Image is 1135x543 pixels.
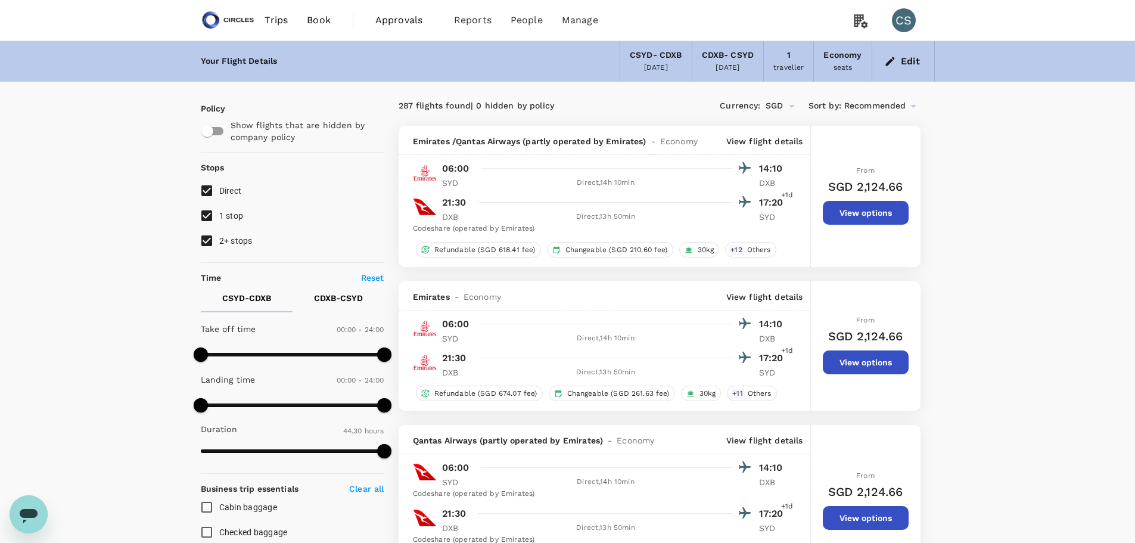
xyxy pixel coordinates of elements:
[442,351,467,365] p: 21:30
[681,386,722,401] div: 30kg
[413,223,789,235] div: Codeshare (operated by Emirates)
[442,367,472,378] p: DXB
[759,196,789,210] p: 17:20
[759,211,789,223] p: SYD
[828,327,903,346] h6: SGD 2,124.66
[442,162,469,176] p: 06:00
[399,100,660,113] div: 287 flights found | 0 hidden by policy
[809,100,841,113] span: Sort by :
[759,476,789,488] p: DXB
[413,435,604,446] span: Qantas Airways (partly operated by Emirates)
[834,62,853,74] div: seats
[430,245,540,255] span: Refundable (SGD 618.41 fee)
[442,476,472,488] p: SYD
[201,484,299,494] strong: Business trip essentials
[823,49,862,62] div: Economy
[511,13,543,27] span: People
[693,245,719,255] span: 30kg
[416,242,541,257] div: Refundable (SGD 618.41 fee)
[781,501,793,513] span: +1d
[314,292,363,304] p: CDXB - CSYD
[413,460,437,484] img: QF
[660,135,698,147] span: Economy
[201,423,237,435] p: Duration
[343,427,384,435] span: 44.30 hours
[479,211,733,223] div: Direct , 13h 50min
[413,195,437,219] img: QF
[413,506,437,530] img: QF
[10,495,48,533] iframe: Button to launch messaging window
[464,291,501,303] span: Economy
[716,62,739,74] div: [DATE]
[454,13,492,27] span: Reports
[823,506,909,530] button: View options
[828,177,903,196] h6: SGD 2,124.66
[726,435,803,446] p: View flight details
[479,476,733,488] div: Direct , 14h 10min
[547,242,673,257] div: Changeable (SGD 210.60 fee)
[892,8,916,32] div: CS
[759,522,789,534] p: SYD
[743,389,776,399] span: Others
[679,242,720,257] div: 30kg
[361,272,384,284] p: Reset
[479,522,733,534] div: Direct , 13h 50min
[787,49,791,62] div: 1
[442,177,472,189] p: SYD
[759,162,789,176] p: 14:10
[781,345,793,357] span: +1d
[349,483,384,495] p: Clear all
[265,13,288,27] span: Trips
[730,389,745,399] span: + 11
[450,291,464,303] span: -
[413,488,789,500] div: Codeshare (operated by Emirates)
[783,98,800,114] button: Open
[759,177,789,189] p: DXB
[562,13,598,27] span: Manage
[742,245,776,255] span: Others
[882,52,925,71] button: Edit
[856,166,875,175] span: From
[695,389,721,399] span: 30kg
[823,201,909,225] button: View options
[646,135,660,147] span: -
[828,482,903,501] h6: SGD 2,124.66
[726,135,803,147] p: View flight details
[430,389,542,399] span: Refundable (SGD 674.07 fee)
[725,242,776,257] div: +12Others
[201,374,256,386] p: Landing time
[201,323,256,335] p: Take off time
[759,367,789,378] p: SYD
[413,350,437,374] img: EK
[479,333,733,345] div: Direct , 14h 10min
[823,350,909,374] button: View options
[413,161,437,185] img: EK
[201,103,212,114] p: Policy
[759,507,789,521] p: 17:20
[222,292,271,304] p: CSYD - CDXB
[337,325,384,334] span: 00:00 - 24:00
[759,317,789,331] p: 14:10
[442,333,472,345] p: SYD
[726,291,803,303] p: View flight details
[201,7,256,33] img: Circles
[442,317,469,331] p: 06:00
[720,100,760,113] span: Currency :
[337,376,384,384] span: 00:00 - 24:00
[201,272,222,284] p: Time
[759,351,789,365] p: 17:20
[561,245,673,255] span: Changeable (SGD 210.60 fee)
[219,502,277,512] span: Cabin baggage
[413,291,450,303] span: Emirates
[844,100,906,113] span: Recommended
[201,163,225,172] strong: Stops
[413,317,437,340] img: EK
[728,245,744,255] span: + 12
[231,119,376,143] p: Show flights that are hidden by company policy
[307,13,331,27] span: Book
[442,507,467,521] p: 21:30
[219,236,253,246] span: 2+ stops
[442,461,469,475] p: 06:00
[413,135,646,147] span: Emirates / Qantas Airways (partly operated by Emirates)
[856,471,875,480] span: From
